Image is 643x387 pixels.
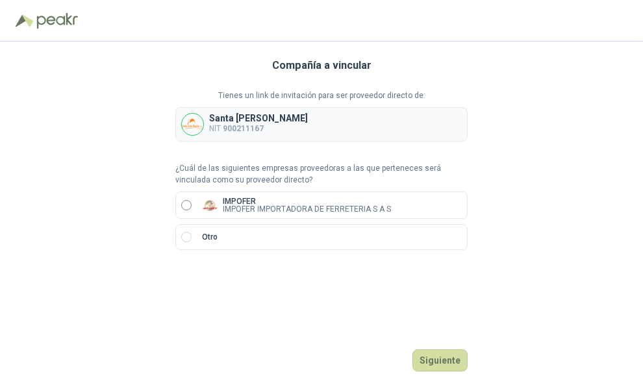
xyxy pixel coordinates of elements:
p: Tienes un link de invitación para ser proveedor directo de: [175,90,468,102]
img: Peakr [36,13,78,29]
p: NIT [209,123,308,135]
p: IMPOFER [223,197,391,205]
h3: Compañía a vincular [272,57,372,74]
img: Logo [16,14,34,27]
p: Otro [202,231,218,243]
img: Company Logo [202,197,218,213]
p: Santa [PERSON_NAME] [209,114,308,123]
img: Company Logo [182,114,203,135]
p: IMPOFER IMPORTADORA DE FERRETERIA S A S [223,205,391,213]
b: 900211167 [223,124,264,133]
button: Siguiente [412,349,468,371]
p: ¿Cuál de las siguientes empresas proveedoras a las que perteneces será vinculada como su proveedo... [175,162,468,187]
